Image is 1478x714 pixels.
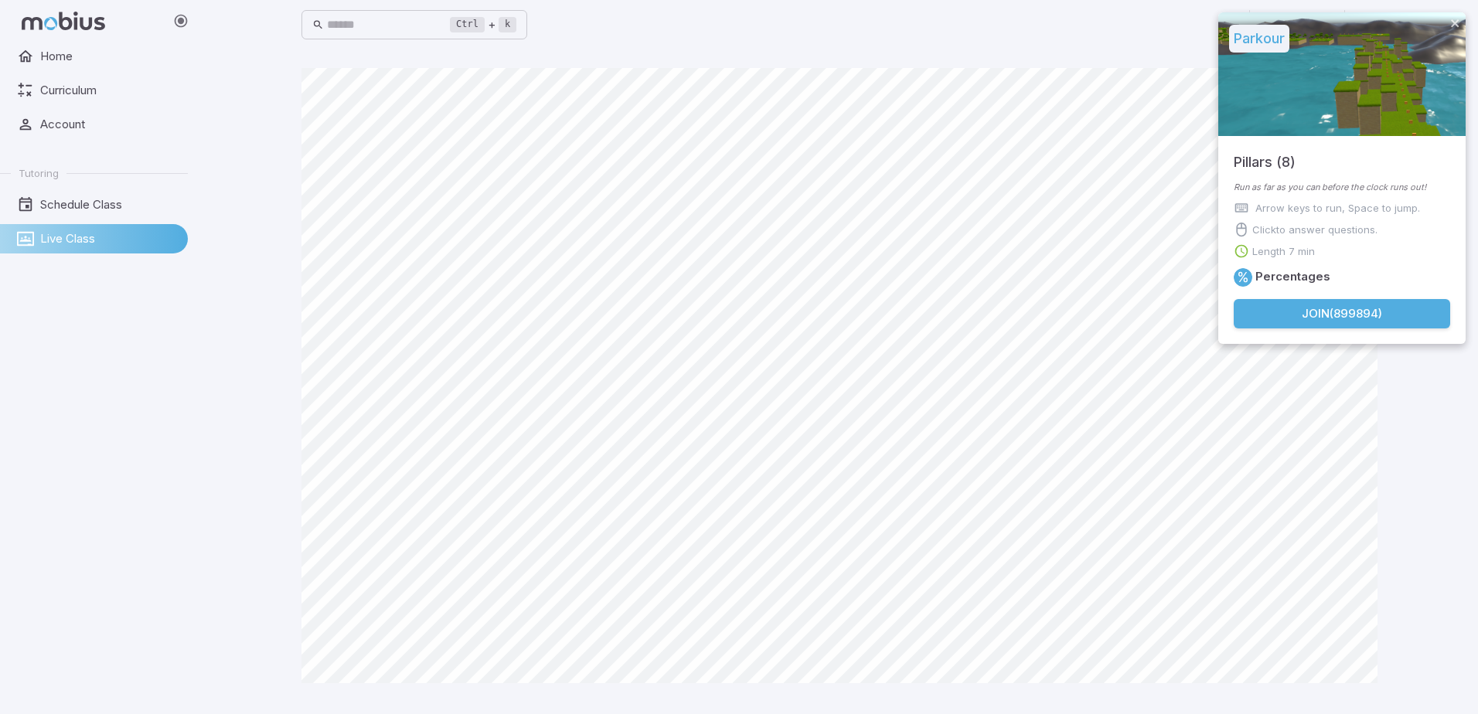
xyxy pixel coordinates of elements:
p: Arrow keys to run, Space to jump. [1255,200,1420,216]
button: Join in Zoom Client [1217,10,1246,39]
span: Home [40,48,177,65]
kbd: Ctrl [450,17,485,32]
h5: Pillars (8) [1234,136,1296,173]
div: Join Activity [1218,12,1466,344]
p: Length 7 min [1252,243,1315,259]
span: Live Class [40,230,177,247]
span: Account [40,116,177,133]
a: Percentages [1234,268,1252,287]
button: Start Drawing on Questions [1312,10,1341,39]
button: Fullscreen Game [1253,10,1282,39]
p: Click to answer questions. [1252,222,1378,237]
span: Schedule Class [40,196,177,213]
p: Run as far as you can before the clock runs out! [1234,181,1450,194]
button: Report an Issue [1282,10,1312,39]
button: close [1450,17,1461,32]
div: + [450,15,516,34]
button: Join(899894) [1234,299,1450,328]
kbd: k [499,17,516,32]
h6: Percentages [1255,268,1330,285]
h5: Parkour [1229,25,1289,53]
span: Tutoring [19,166,59,180]
span: Curriculum [40,82,177,99]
